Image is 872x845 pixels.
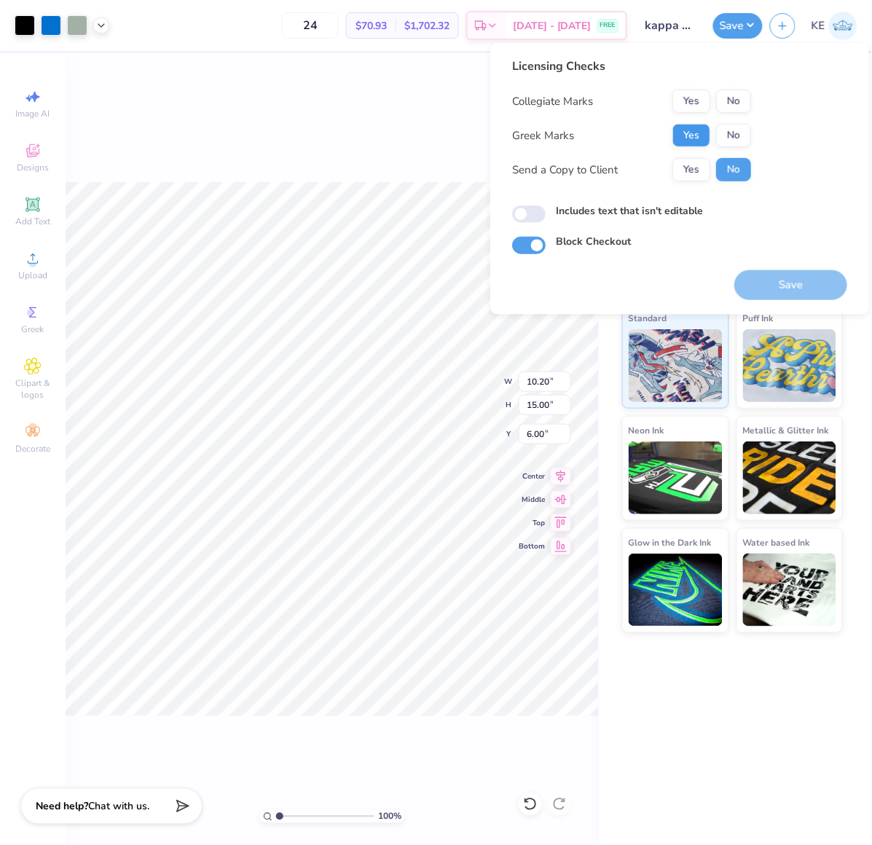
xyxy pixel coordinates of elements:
span: Image AI [16,108,50,119]
button: No [716,124,751,147]
span: Middle [519,495,545,505]
span: [DATE] - [DATE] [513,18,592,34]
span: $1,702.32 [404,18,449,34]
img: Puff Ink [743,329,837,402]
img: Glow in the Dark Ink [629,554,723,626]
button: No [716,90,751,113]
label: Includes text that isn't editable [556,203,703,219]
img: Standard [629,329,723,402]
span: Bottom [519,541,545,551]
span: Puff Ink [743,310,774,326]
span: Glow in the Dark Ink [629,535,712,550]
div: Send a Copy to Client [512,162,618,178]
div: Licensing Checks [512,58,751,75]
span: Standard [629,310,667,326]
span: KE [812,17,825,34]
span: Metallic & Glitter Ink [743,422,829,438]
input: Untitled Design [635,11,706,40]
input: – – [282,12,339,39]
button: Save [713,13,763,39]
img: Metallic & Glitter Ink [743,441,837,514]
button: Yes [672,90,710,113]
button: Yes [672,124,710,147]
img: Water based Ink [743,554,837,626]
span: Top [519,518,545,528]
span: Decorate [15,443,50,455]
span: Upload [18,270,47,281]
span: Add Text [15,216,50,227]
span: Center [519,471,545,482]
div: Greek Marks [512,127,574,144]
span: FREE [600,20,616,31]
span: Designs [17,162,49,173]
span: Neon Ink [629,422,664,438]
span: $70.93 [356,18,387,34]
a: KE [812,12,857,40]
span: Water based Ink [743,535,810,550]
span: Chat with us. [88,800,149,814]
button: No [716,158,751,181]
div: Collegiate Marks [512,93,593,110]
img: Neon Ink [629,441,723,514]
span: Clipart & logos [7,377,58,401]
label: Block Checkout [556,234,631,249]
span: 100 % [378,810,401,823]
img: Kent Everic Delos Santos [829,12,857,40]
strong: Need help? [36,800,88,814]
button: Yes [672,158,710,181]
span: Greek [22,323,44,335]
